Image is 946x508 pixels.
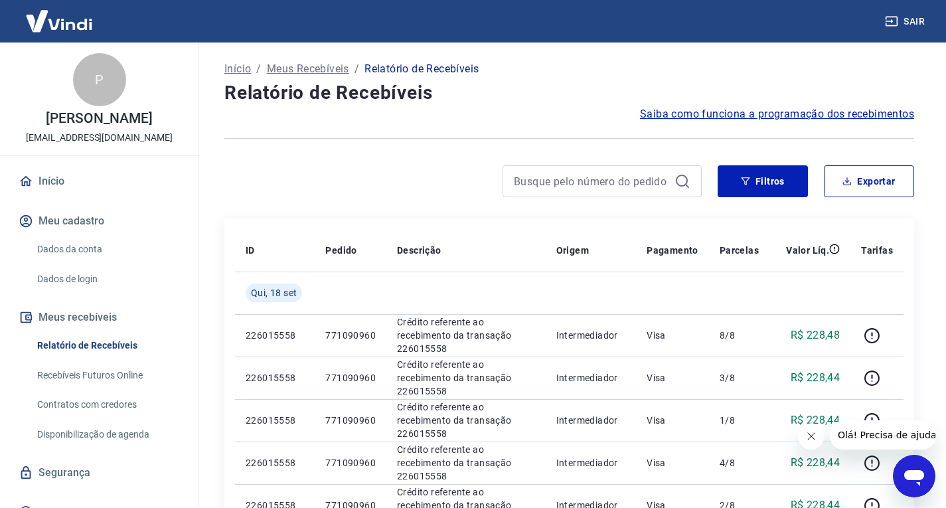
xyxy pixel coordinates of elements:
[647,244,698,257] p: Pagamento
[647,414,698,427] p: Visa
[251,286,297,299] span: Qui, 18 set
[397,315,535,355] p: Crédito referente ao recebimento da transação 226015558
[556,244,589,257] p: Origem
[720,456,759,469] p: 4/8
[325,414,376,427] p: 771090960
[32,332,183,359] a: Relatório de Recebíveis
[397,400,535,440] p: Crédito referente ao recebimento da transação 226015558
[325,456,376,469] p: 771090960
[73,53,126,106] div: P
[556,414,625,427] p: Intermediador
[720,371,759,384] p: 3/8
[224,61,251,77] a: Início
[246,329,304,342] p: 226015558
[8,9,112,20] span: Olá! Precisa de ajuda?
[791,370,840,386] p: R$ 228,44
[246,371,304,384] p: 226015558
[786,244,829,257] p: Valor Líq.
[16,303,183,332] button: Meus recebíveis
[46,112,152,126] p: [PERSON_NAME]
[647,371,698,384] p: Visa
[325,329,376,342] p: 771090960
[32,362,183,389] a: Recebíveis Futuros Online
[720,244,759,257] p: Parcelas
[893,455,935,497] iframe: Botão para abrir a janela de mensagens
[16,458,183,487] a: Segurança
[325,244,356,257] p: Pedido
[16,167,183,196] a: Início
[556,456,625,469] p: Intermediador
[718,165,808,197] button: Filtros
[791,455,840,471] p: R$ 228,44
[861,244,893,257] p: Tarifas
[640,106,914,122] a: Saiba como funciona a programação dos recebimentos
[514,171,669,191] input: Busque pelo número do pedido
[364,61,479,77] p: Relatório de Recebíveis
[16,1,102,41] img: Vindi
[556,371,625,384] p: Intermediador
[355,61,359,77] p: /
[397,244,441,257] p: Descrição
[246,456,304,469] p: 226015558
[256,61,261,77] p: /
[32,391,183,418] a: Contratos com credores
[791,412,840,428] p: R$ 228,44
[16,207,183,236] button: Meu cadastro
[647,456,698,469] p: Visa
[791,327,840,343] p: R$ 228,48
[267,61,349,77] a: Meus Recebíveis
[798,423,825,450] iframe: Fechar mensagem
[397,358,535,398] p: Crédito referente ao recebimento da transação 226015558
[882,9,930,34] button: Sair
[32,266,183,293] a: Dados de login
[720,414,759,427] p: 1/8
[246,244,255,257] p: ID
[824,165,914,197] button: Exportar
[647,329,698,342] p: Visa
[224,80,914,106] h4: Relatório de Recebíveis
[720,329,759,342] p: 8/8
[26,131,173,145] p: [EMAIL_ADDRESS][DOMAIN_NAME]
[556,329,625,342] p: Intermediador
[32,236,183,263] a: Dados da conta
[32,421,183,448] a: Disponibilização de agenda
[397,443,535,483] p: Crédito referente ao recebimento da transação 226015558
[325,371,376,384] p: 771090960
[830,420,935,450] iframe: Mensagem da empresa
[246,414,304,427] p: 226015558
